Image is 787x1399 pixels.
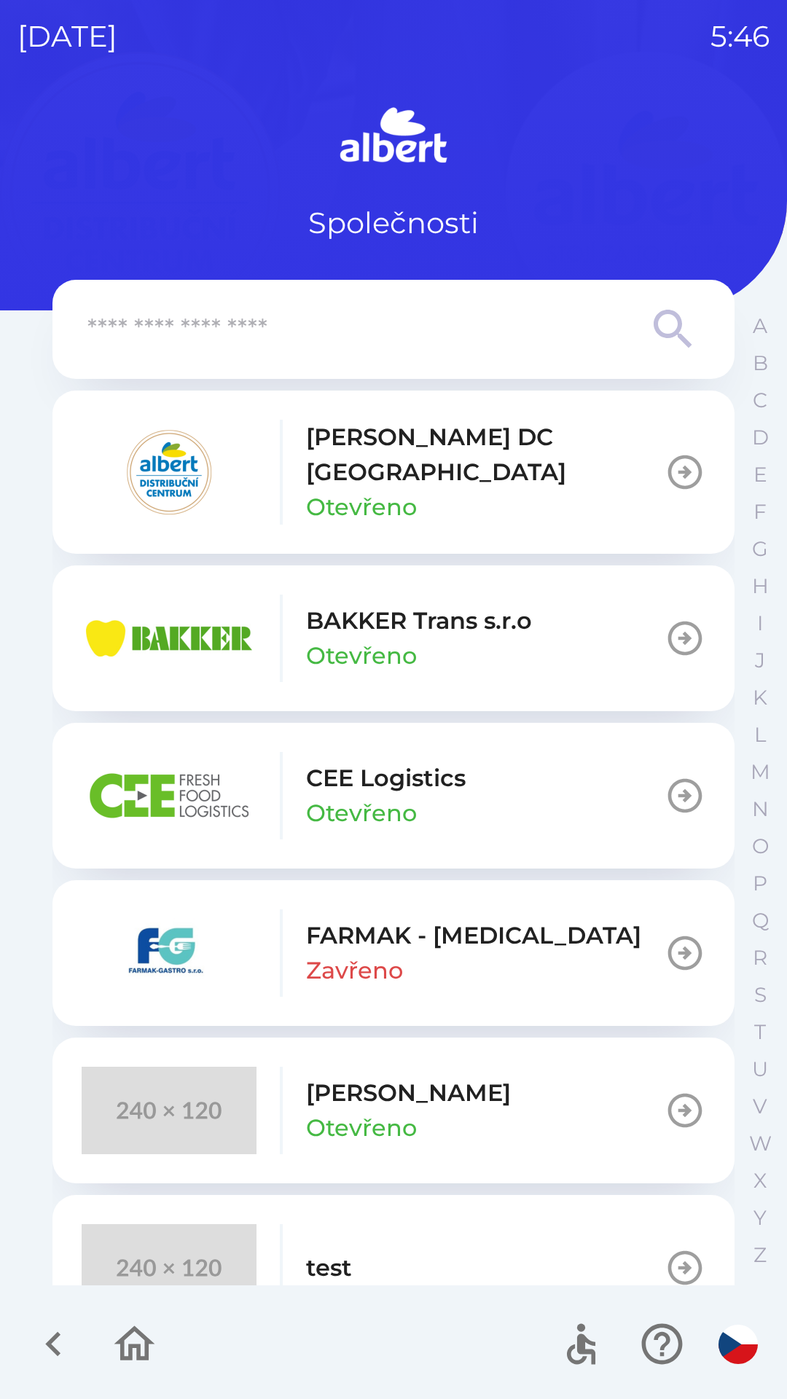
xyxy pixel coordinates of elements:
[753,313,767,339] p: A
[306,1250,352,1285] p: test
[52,565,735,711] button: BAKKER Trans s.r.oOtevřeno
[742,679,778,716] button: K
[753,462,767,487] p: E
[306,796,417,831] p: Otevřeno
[742,1162,778,1199] button: X
[710,15,770,58] p: 5:46
[306,603,532,638] p: BAKKER Trans s.r.o
[306,420,665,490] p: [PERSON_NAME] DC [GEOGRAPHIC_DATA]
[753,499,767,525] p: F
[306,638,417,673] p: Otevřeno
[754,982,767,1008] p: S
[742,642,778,679] button: J
[753,871,767,896] p: P
[82,909,257,997] img: 5ee10d7b-21a5-4c2b-ad2f-5ef9e4226557.png
[742,828,778,865] button: O
[306,761,466,796] p: CEE Logistics
[82,752,257,839] img: ba8847e2-07ef-438b-a6f1-28de549c3032.png
[753,1242,767,1268] p: Z
[742,753,778,791] button: M
[52,723,735,869] button: CEE LogisticsOtevřeno
[82,1067,257,1154] img: 240x120
[752,796,769,822] p: N
[742,1199,778,1237] button: Y
[306,918,641,953] p: FARMAK - [MEDICAL_DATA]
[752,536,768,562] p: G
[742,530,778,568] button: G
[753,1205,767,1231] p: Y
[754,722,766,748] p: L
[742,493,778,530] button: F
[755,648,765,673] p: J
[742,1125,778,1162] button: W
[52,1038,735,1183] button: [PERSON_NAME]Otevřeno
[742,1051,778,1088] button: U
[751,759,770,785] p: M
[753,685,767,710] p: K
[742,307,778,345] button: A
[742,605,778,642] button: I
[306,1075,511,1110] p: [PERSON_NAME]
[719,1325,758,1364] img: cs flag
[52,391,735,554] button: [PERSON_NAME] DC [GEOGRAPHIC_DATA]Otevřeno
[742,1237,778,1274] button: Z
[742,791,778,828] button: N
[308,201,479,245] p: Společnosti
[742,976,778,1014] button: S
[17,15,117,58] p: [DATE]
[757,611,763,636] p: I
[753,388,767,413] p: C
[753,350,768,376] p: B
[306,490,417,525] p: Otevřeno
[742,345,778,382] button: B
[742,902,778,939] button: Q
[752,1057,768,1082] p: U
[742,939,778,976] button: R
[82,595,257,682] img: eba99837-dbda-48f3-8a63-9647f5990611.png
[752,908,769,933] p: Q
[749,1131,772,1156] p: W
[742,568,778,605] button: H
[742,419,778,456] button: D
[82,428,257,516] img: 092fc4fe-19c8-4166-ad20-d7efd4551fba.png
[742,1088,778,1125] button: V
[752,425,769,450] p: D
[742,865,778,902] button: P
[753,1094,767,1119] p: V
[82,1224,257,1312] img: 240x120
[742,382,778,419] button: C
[52,880,735,1026] button: FARMAK - [MEDICAL_DATA]Zavřeno
[52,1195,735,1341] button: test
[742,456,778,493] button: E
[752,573,769,599] p: H
[753,945,767,971] p: R
[306,1110,417,1145] p: Otevřeno
[753,1168,767,1194] p: X
[752,834,769,859] p: O
[306,953,403,988] p: Zavřeno
[754,1019,766,1045] p: T
[52,102,735,172] img: Logo
[742,1014,778,1051] button: T
[742,716,778,753] button: L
